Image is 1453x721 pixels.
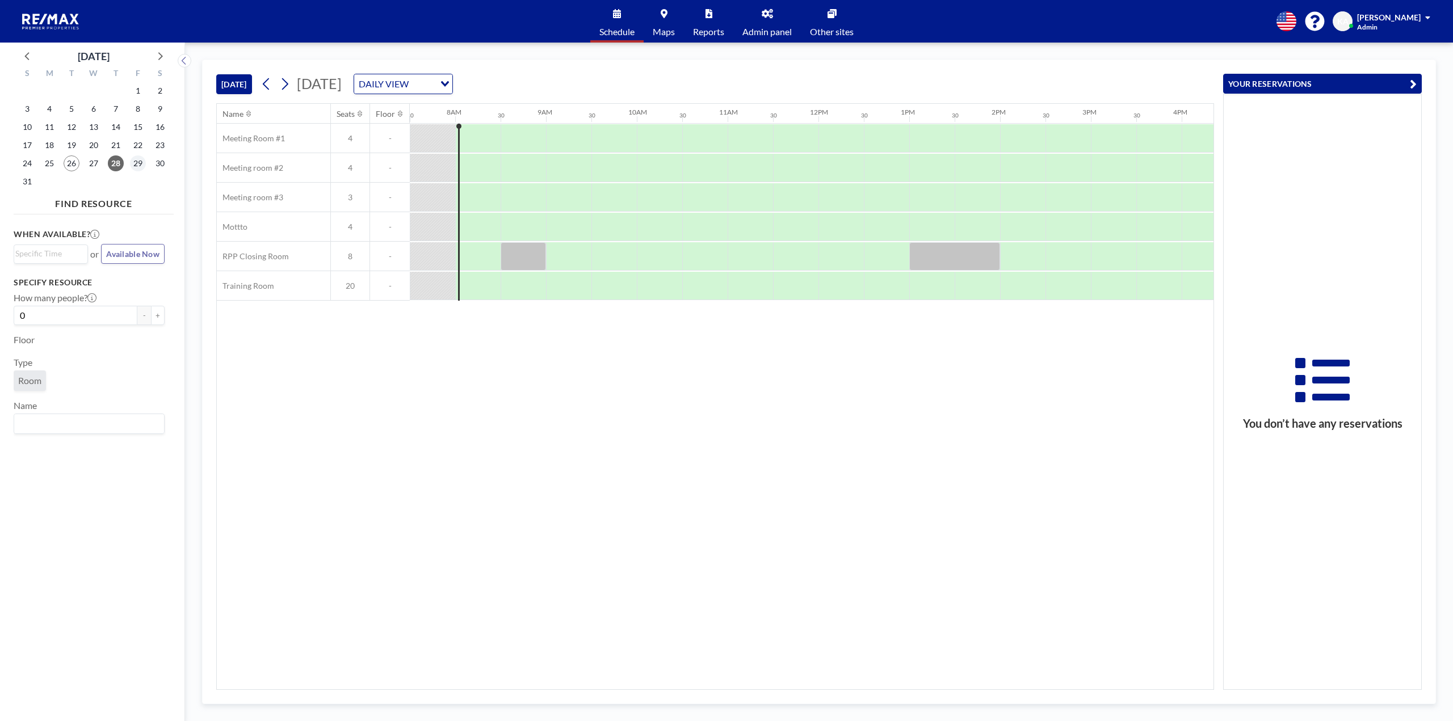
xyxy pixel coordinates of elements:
[216,74,252,94] button: [DATE]
[331,281,369,291] span: 20
[19,119,35,135] span: Sunday, August 10, 2025
[86,155,102,171] span: Wednesday, August 27, 2025
[151,306,165,325] button: +
[537,108,552,116] div: 9AM
[770,112,777,119] div: 30
[354,74,452,94] div: Search for option
[130,155,146,171] span: Friday, August 29, 2025
[64,119,79,135] span: Tuesday, August 12, 2025
[14,400,37,411] label: Name
[599,27,635,36] span: Schedule
[810,108,828,116] div: 12PM
[1224,416,1421,431] h3: You don’t have any reservations
[1082,108,1097,116] div: 3PM
[376,109,395,119] div: Floor
[992,108,1006,116] div: 2PM
[108,119,124,135] span: Thursday, August 14, 2025
[18,375,41,386] span: Room
[15,416,158,431] input: Search for option
[127,67,149,82] div: F
[41,101,57,117] span: Monday, August 4, 2025
[337,109,355,119] div: Seats
[1337,16,1349,27] span: KA
[152,101,168,117] span: Saturday, August 9, 2025
[104,67,127,82] div: T
[222,109,243,119] div: Name
[331,192,369,203] span: 3
[130,137,146,153] span: Friday, August 22, 2025
[331,222,369,232] span: 4
[217,192,283,203] span: Meeting room #3
[19,174,35,189] span: Sunday, August 31, 2025
[152,119,168,135] span: Saturday, August 16, 2025
[447,108,461,116] div: 8AM
[810,27,854,36] span: Other sites
[152,83,168,99] span: Saturday, August 2, 2025
[1043,112,1049,119] div: 30
[14,292,96,303] label: How many people?
[861,112,868,119] div: 30
[217,222,247,232] span: Mottto
[693,27,724,36] span: Reports
[83,67,105,82] div: W
[370,222,410,232] span: -
[1357,23,1378,31] span: Admin
[1133,112,1140,119] div: 30
[19,137,35,153] span: Sunday, August 17, 2025
[18,10,84,33] img: organization-logo
[64,101,79,117] span: Tuesday, August 5, 2025
[39,67,61,82] div: M
[86,137,102,153] span: Wednesday, August 20, 2025
[130,101,146,117] span: Friday, August 8, 2025
[742,27,792,36] span: Admin panel
[679,112,686,119] div: 30
[152,137,168,153] span: Saturday, August 23, 2025
[15,247,81,260] input: Search for option
[61,67,83,82] div: T
[407,112,414,119] div: 30
[370,133,410,144] span: -
[14,245,87,262] div: Search for option
[19,101,35,117] span: Sunday, August 3, 2025
[589,112,595,119] div: 30
[14,193,174,209] h4: FIND RESOURCE
[370,163,410,173] span: -
[217,163,283,173] span: Meeting room #2
[370,192,410,203] span: -
[14,357,32,368] label: Type
[86,101,102,117] span: Wednesday, August 6, 2025
[149,67,171,82] div: S
[41,155,57,171] span: Monday, August 25, 2025
[952,112,959,119] div: 30
[108,155,124,171] span: Thursday, August 28, 2025
[64,137,79,153] span: Tuesday, August 19, 2025
[370,251,410,262] span: -
[106,249,159,259] span: Available Now
[1357,12,1421,22] span: [PERSON_NAME]
[16,67,39,82] div: S
[331,163,369,173] span: 4
[41,137,57,153] span: Monday, August 18, 2025
[137,306,151,325] button: -
[356,77,411,91] span: DAILY VIEW
[14,414,164,433] div: Search for option
[41,119,57,135] span: Monday, August 11, 2025
[130,83,146,99] span: Friday, August 1, 2025
[331,133,369,144] span: 4
[297,75,342,92] span: [DATE]
[64,155,79,171] span: Tuesday, August 26, 2025
[1173,108,1187,116] div: 4PM
[331,251,369,262] span: 8
[901,108,915,116] div: 1PM
[14,334,35,345] label: Floor
[412,77,434,91] input: Search for option
[78,48,110,64] div: [DATE]
[90,248,99,260] span: or
[19,155,35,171] span: Sunday, August 24, 2025
[14,277,165,288] h3: Specify resource
[370,281,410,291] span: -
[628,108,647,116] div: 10AM
[653,27,675,36] span: Maps
[86,119,102,135] span: Wednesday, August 13, 2025
[217,281,274,291] span: Training Room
